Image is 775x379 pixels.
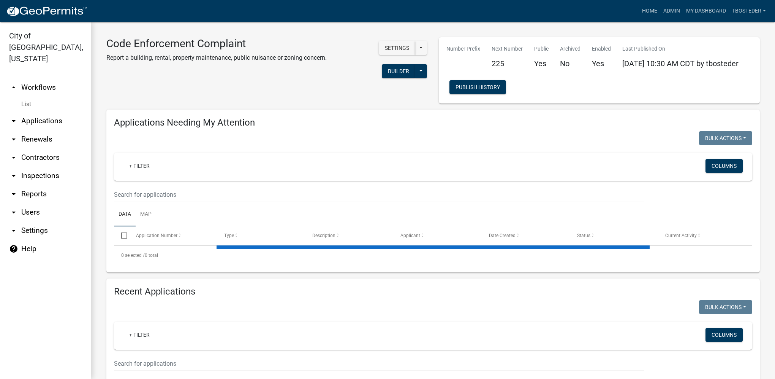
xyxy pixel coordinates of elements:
i: arrow_drop_down [9,135,18,144]
span: Date Created [489,233,516,238]
button: Columns [705,328,743,342]
span: Application Number [136,233,177,238]
input: Search for applications [114,187,644,202]
a: My Dashboard [683,4,729,18]
p: Archived [560,45,580,53]
a: tbosteder [729,4,769,18]
datatable-header-cell: Description [305,226,393,245]
p: Number Prefix [446,45,480,53]
span: 0 selected / [121,253,145,258]
input: Search for applications [114,356,644,371]
h5: Yes [534,59,549,68]
button: Publish History [449,80,506,94]
span: Type [224,233,234,238]
datatable-header-cell: Application Number [128,226,217,245]
a: Admin [660,4,683,18]
h4: Recent Applications [114,286,752,297]
datatable-header-cell: Applicant [393,226,481,245]
button: Builder [382,64,415,78]
a: Home [639,4,660,18]
button: Settings [379,41,415,55]
h5: No [560,59,580,68]
h4: Applications Needing My Attention [114,117,752,128]
h5: 225 [492,59,523,68]
datatable-header-cell: Date Created [481,226,569,245]
a: + Filter [123,328,156,342]
p: Enabled [592,45,611,53]
i: arrow_drop_down [9,153,18,162]
p: Next Number [492,45,523,53]
datatable-header-cell: Type [217,226,305,245]
datatable-header-cell: Current Activity [658,226,746,245]
i: arrow_drop_down [9,116,18,126]
i: arrow_drop_down [9,171,18,180]
span: Applicant [400,233,420,238]
p: Public [534,45,549,53]
div: 0 total [114,246,752,265]
wm-modal-confirm: Workflow Publish History [449,85,506,91]
h3: Code Enforcement Complaint [106,37,327,50]
a: Data [114,202,136,227]
i: arrow_drop_down [9,189,18,199]
span: Status [577,233,590,238]
button: Bulk Actions [699,131,752,145]
a: + Filter [123,159,156,173]
span: Description [312,233,335,238]
i: arrow_drop_up [9,83,18,92]
span: [DATE] 10:30 AM CDT by tbosteder [622,59,739,68]
a: Map [136,202,156,227]
span: Current Activity [665,233,697,238]
i: arrow_drop_down [9,226,18,235]
datatable-header-cell: Select [114,226,128,245]
datatable-header-cell: Status [570,226,658,245]
h5: Yes [592,59,611,68]
p: Report a building, rental, property maintenance, public nuisance or zoning concern. [106,53,327,62]
p: Last Published On [622,45,739,53]
i: help [9,244,18,253]
button: Bulk Actions [699,300,752,314]
i: arrow_drop_down [9,208,18,217]
button: Columns [705,159,743,173]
